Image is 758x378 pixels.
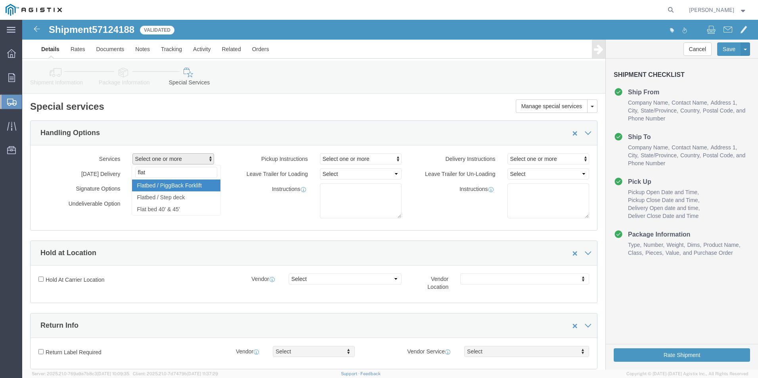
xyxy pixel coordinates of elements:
[626,370,748,377] span: Copyright © [DATE]-[DATE] Agistix Inc., All Rights Reserved
[6,4,62,16] img: logo
[689,5,747,15] button: [PERSON_NAME]
[187,371,218,376] span: [DATE] 11:37:29
[341,371,361,376] a: Support
[133,371,218,376] span: Client: 2025.21.0-7d7479b
[689,6,734,14] span: Wendy Bottomley
[97,371,129,376] span: [DATE] 10:09:35
[22,20,758,370] iframe: FS Legacy Container
[32,371,129,376] span: Server: 2025.21.0-769a9a7b8c3
[360,371,381,376] a: Feedback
